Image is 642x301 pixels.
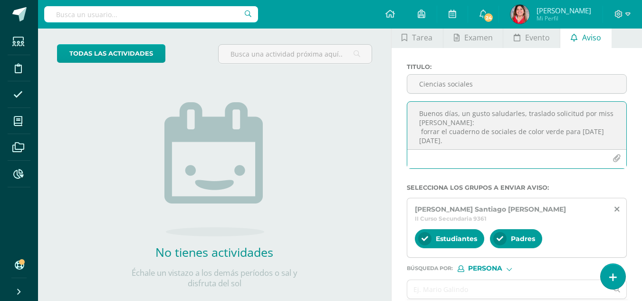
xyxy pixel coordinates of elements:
input: Titulo [407,75,626,93]
span: Búsqueda por : [407,266,453,271]
span: Tarea [412,26,432,49]
input: Busca una actividad próxima aquí... [219,45,371,63]
label: Selecciona los grupos a enviar aviso : [407,184,627,191]
span: Mi Perfil [537,14,591,22]
span: Estudiantes [436,234,477,243]
span: Examen [464,26,493,49]
h2: No tienes actividades [119,244,309,260]
a: todas las Actividades [57,44,165,63]
span: Evento [525,26,550,49]
span: Padres [511,234,535,243]
span: [PERSON_NAME] Santiago [PERSON_NAME] [415,205,566,214]
input: Busca un usuario... [44,6,258,22]
a: Tarea [392,25,443,48]
textarea: Buenos días, un gusto saludarles, traslado solicitud por miss [PERSON_NAME]: forrar el cuaderno d... [407,102,626,149]
img: 1f42d0250f0c2d94fd93832b9b2e1ee8.png [510,5,529,24]
input: Ej. Mario Galindo [407,280,608,299]
span: Aviso [582,26,601,49]
label: Titulo : [407,63,627,70]
span: Persona [468,266,502,271]
a: Evento [503,25,560,48]
p: Échale un vistazo a los demás períodos o sal y disfruta del sol [119,268,309,289]
a: Examen [443,25,503,48]
img: no_activities.png [164,102,264,236]
a: Aviso [560,25,611,48]
span: 24 [483,12,494,23]
span: [PERSON_NAME] [537,6,591,15]
div: [object Object] [458,265,529,272]
span: II Curso Secundaria 9361 [415,215,487,222]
